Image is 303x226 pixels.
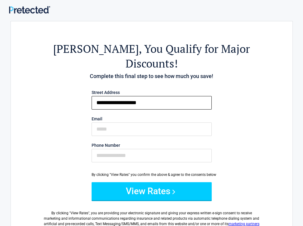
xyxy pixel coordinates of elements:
span: View Rates [71,211,88,215]
label: Phone Number [92,143,212,147]
button: View Rates [92,182,212,200]
img: Main Logo [9,6,50,14]
h4: Complete this final step to see how much you save! [44,72,259,80]
h2: , You Qualify for Major Discounts! [44,41,259,71]
label: Email [92,117,212,121]
div: By clicking "View Rates" you confirm the above & agree to the consents below [92,172,212,177]
span: [PERSON_NAME] [53,41,139,56]
label: Street Address [92,90,212,95]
